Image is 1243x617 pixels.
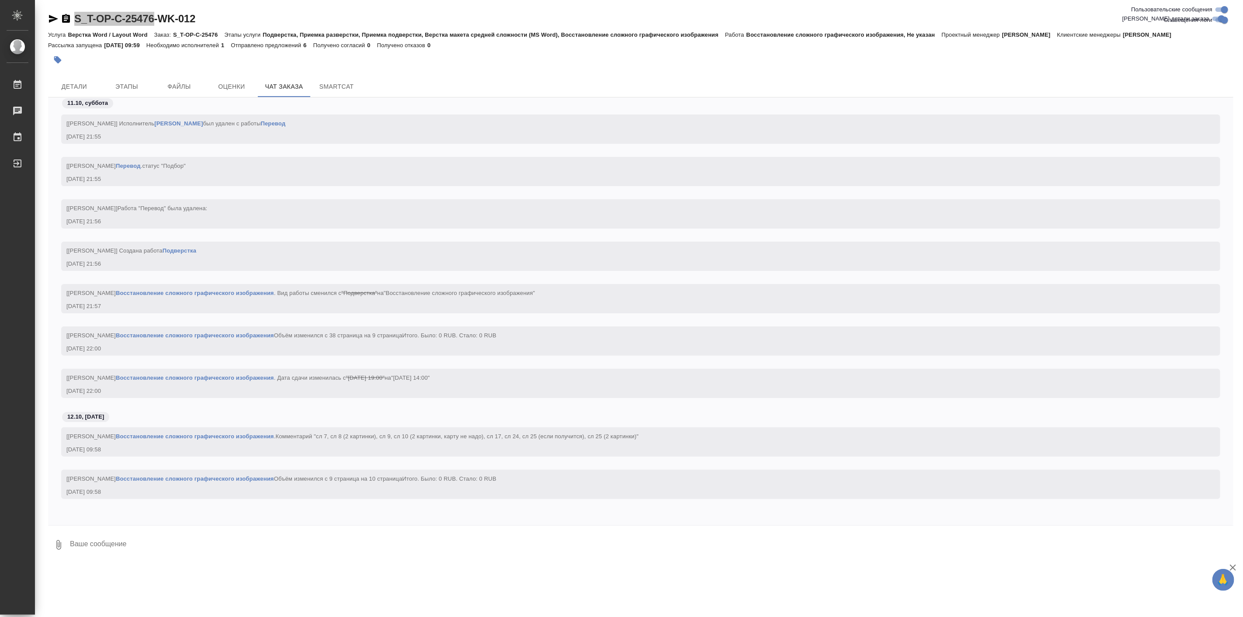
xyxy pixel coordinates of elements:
span: "[DATE] 19:00" [346,374,385,381]
p: Этапы услуги [224,31,263,38]
div: [DATE] 21:55 [66,132,1190,141]
div: [DATE] 22:00 [66,344,1190,353]
div: [DATE] 21:55 [66,175,1190,184]
p: Получено согласий [313,42,368,49]
p: 12.10, [DATE] [67,412,104,421]
a: [PERSON_NAME] [154,120,203,127]
button: Добавить тэг [48,50,67,69]
span: "Подверстка" [341,290,377,296]
span: Пользовательские сообщения [1131,5,1212,14]
div: [DATE] 09:58 [66,488,1190,496]
a: Перевод [116,163,141,169]
p: [PERSON_NAME] [1002,31,1057,38]
p: 0 [367,42,377,49]
span: Оповещения-логи [1164,16,1212,24]
span: Этапы [106,81,148,92]
button: 🙏 [1212,569,1234,591]
button: Скопировать ссылку [61,14,71,24]
div: [DATE] 21:56 [66,217,1190,226]
span: 🙏 [1216,571,1231,589]
a: Восстановление сложного графического изображения [116,290,274,296]
button: Скопировать ссылку для ЯМессенджера [48,14,59,24]
div: [DATE] 21:57 [66,302,1190,311]
div: [DATE] 09:58 [66,445,1190,454]
p: 1 [221,42,231,49]
p: Проектный менеджер [941,31,1002,38]
span: Детали [53,81,95,92]
a: Восстановление сложного графического изображения [116,374,274,381]
span: [[PERSON_NAME] Объём изменился с 9 страница на 10 страница [66,475,497,482]
span: [[PERSON_NAME] Объём изменился с 38 страница на 9 страница [66,332,497,339]
p: Клиентские менеджеры [1057,31,1123,38]
span: статус "Подбор" [142,163,186,169]
p: Необходимо исполнителей [146,42,221,49]
span: [[PERSON_NAME] . Дата сдачи изменилась с на [66,374,430,381]
div: [DATE] 22:00 [66,387,1190,395]
p: Услуга [48,31,68,38]
a: Перевод [261,120,286,127]
p: Рассылка запущена [48,42,104,49]
p: Подверстка, Приемка разверстки, Приемка подверстки, Верстка макета средней сложности (MS Word), В... [263,31,725,38]
span: [[PERSON_NAME]] [66,205,207,211]
a: Подверстка [163,247,196,254]
span: Итого. Было: 0 RUB. Стало: 0 RUB [402,332,496,339]
p: [DATE] 09:59 [104,42,146,49]
span: Чат заказа [263,81,305,92]
p: Заказ: [154,31,173,38]
span: Комментарий "сл 7, сл 8 (2 картинки), сл 9, сл 10 (2 картинки, карту не надо), сл 17, сл 24, сл 2... [276,433,639,440]
p: Верстка Word / Layout Word [68,31,154,38]
a: Восстановление сложного графического изображения [116,475,274,482]
span: [PERSON_NAME] детали заказа [1122,14,1209,23]
span: "[DATE] 14:00" [391,374,430,381]
a: Восстановление сложного графического изображения [116,332,274,339]
span: [[PERSON_NAME] . [66,433,639,440]
span: Оценки [211,81,253,92]
span: [[PERSON_NAME]] Исполнитель был удален с работы [66,120,285,127]
span: [[PERSON_NAME] . Вид работы сменился с на [66,290,535,296]
p: 11.10, суббота [67,99,108,107]
p: Восстановление сложного графического изображения, Не указан [746,31,942,38]
p: Получено отказов [377,42,427,49]
span: Файлы [158,81,200,92]
span: [[PERSON_NAME]] Создана работа [66,247,196,254]
p: Отправлено предложений [231,42,303,49]
span: "Восстановление сложного графического изображения" [384,290,535,296]
p: 0 [427,42,437,49]
p: 6 [303,42,313,49]
a: S_T-OP-C-25476-WK-012 [74,13,195,24]
span: SmartCat [316,81,358,92]
span: Работа "Перевод" была удалена: [118,205,208,211]
span: Итого. Было: 0 RUB. Стало: 0 RUB [402,475,496,482]
a: Восстановление сложного графического изображения [116,433,274,440]
p: Работа [725,31,746,38]
p: [PERSON_NAME] [1123,31,1178,38]
div: [DATE] 21:56 [66,260,1190,268]
span: [[PERSON_NAME] . [66,163,186,169]
p: S_T-OP-C-25476 [173,31,224,38]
